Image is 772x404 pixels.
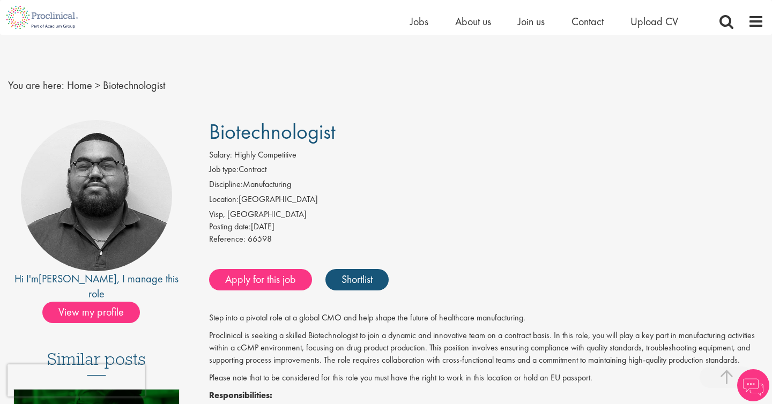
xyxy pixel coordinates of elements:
[455,14,491,28] a: About us
[209,193,239,206] label: Location:
[209,221,251,232] span: Posting date:
[209,233,246,245] label: Reference:
[42,304,151,318] a: View my profile
[737,369,769,401] img: Chatbot
[67,78,92,92] a: breadcrumb link
[95,78,100,92] span: >
[630,14,678,28] a: Upload CV
[209,312,764,324] p: Step into a pivotal role at a global CMO and help shape the future of healthcare manufacturing.
[234,149,296,160] span: Highly Competitive
[103,78,165,92] span: Biotechnologist
[21,120,172,271] img: imeage of recruiter Ashley Bennett
[209,390,272,401] strong: Responsibilities:
[209,269,312,290] a: Apply for this job
[209,149,232,161] label: Salary:
[8,364,145,396] iframe: reCAPTCHA
[47,350,146,376] h3: Similar posts
[8,78,64,92] span: You are here:
[209,330,764,366] p: Proclinical is seeking a skilled Biotechnologist to join a dynamic and innovative team on a contr...
[209,163,764,178] li: Contract
[8,271,185,302] div: Hi I'm , I manage this role
[518,14,545,28] a: Join us
[571,14,604,28] a: Contact
[209,163,239,176] label: Job type:
[39,272,117,286] a: [PERSON_NAME]
[209,372,764,384] p: Please note that to be considered for this role you must have the right to work in this location ...
[325,269,389,290] a: Shortlist
[209,193,764,208] li: [GEOGRAPHIC_DATA]
[209,178,243,191] label: Discipline:
[209,178,764,193] li: Manufacturing
[209,221,764,233] div: [DATE]
[209,118,336,145] span: Biotechnologist
[209,208,764,221] div: Visp, [GEOGRAPHIC_DATA]
[248,233,272,244] span: 66598
[42,302,140,323] span: View my profile
[410,14,428,28] a: Jobs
